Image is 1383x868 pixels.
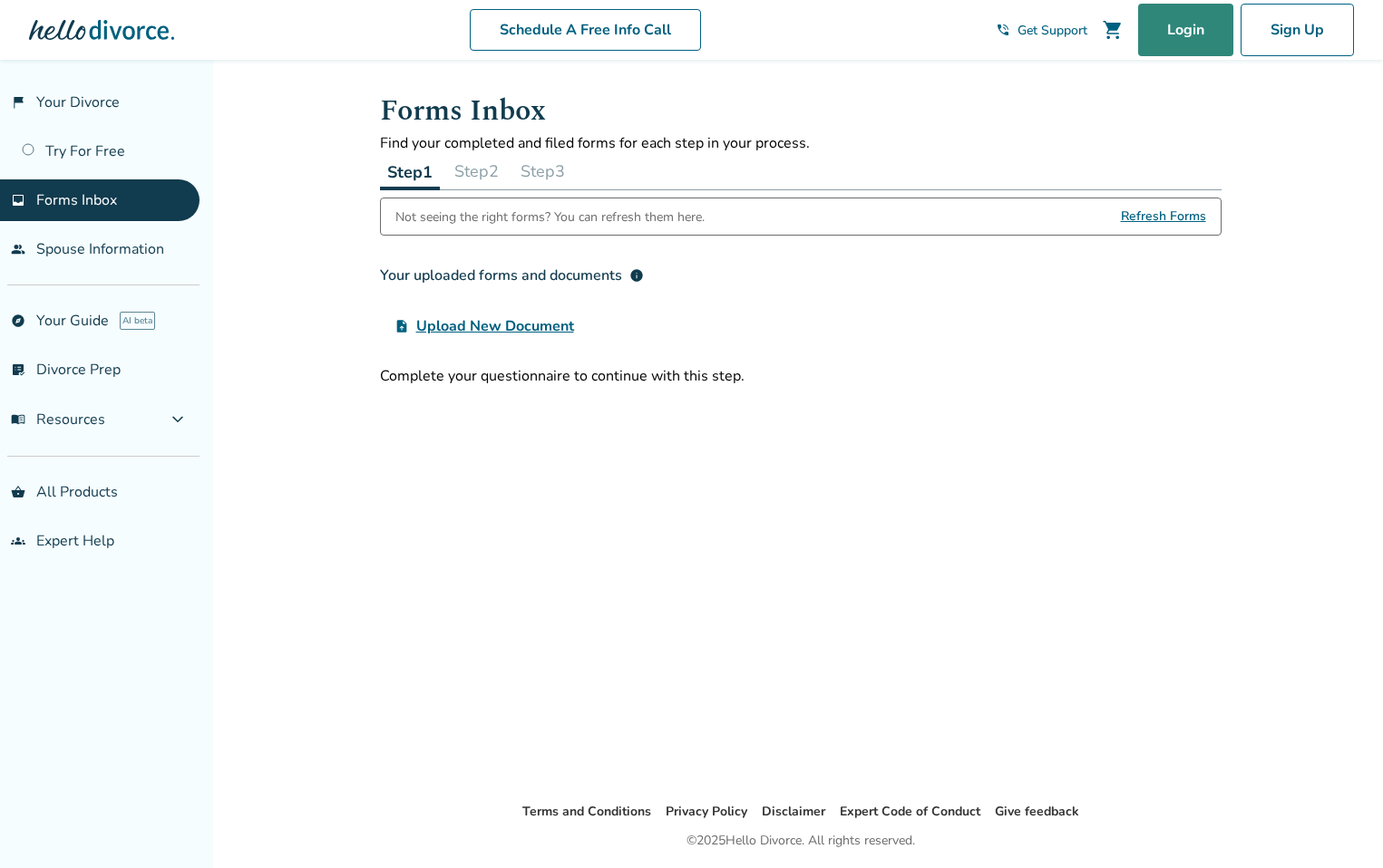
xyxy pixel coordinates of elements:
[380,153,440,190] button: Step1
[1018,22,1087,39] span: Get Support
[840,803,980,820] a: Expert Code of Conduct
[11,534,25,548] span: groups
[1121,198,1206,235] span: Refresh Forms
[11,410,105,429] span: Resources
[1241,4,1354,56] a: Sign Up
[11,485,25,499] span: shopping_basket
[120,312,155,330] span: AI beta
[666,803,747,820] a: Privacy Policy
[629,268,644,283] span: info
[470,9,701,51] a: Schedule A Free Info Call
[395,198,705,235] div: Not seeing the right forms? You can refresh them here.
[522,803,651,820] a: Terms and Conditions
[11,412,25,427] span: menu_book
[416,315,574,337] span: Upload New Document
[380,133,1222,153] p: Find your completed and filed forms for each step in your process.
[762,801,825,823] li: Disclaimer
[167,409,189,430] span: expand_more
[687,830,915,852] div: © 2025 Hello Divorce. All rights reserved.
[513,153,572,189] button: Step3
[11,362,25,377] span: list_alt_check
[380,89,1222,133] h1: Forms Inbox
[1138,4,1233,56] a: Login
[447,153,506,189] button: Step2
[11,95,25,110] span: flag_2
[11,242,25,256] span: people
[1292,781,1383,868] iframe: Chat Widget
[1102,19,1124,41] span: shopping_cart
[11,193,25,207] span: inbox
[394,319,409,333] span: upload_file
[996,22,1087,39] a: phone_in_talkGet Support
[11,313,25,328] span: explore
[380,265,644,286] div: Your uploaded forms and documents
[36,190,117,210] span: Forms Inbox
[380,366,1222,386] div: Complete your questionnaire to continue with this step.
[995,801,1079,823] li: Give feedback
[996,23,1010,37] span: phone_in_talk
